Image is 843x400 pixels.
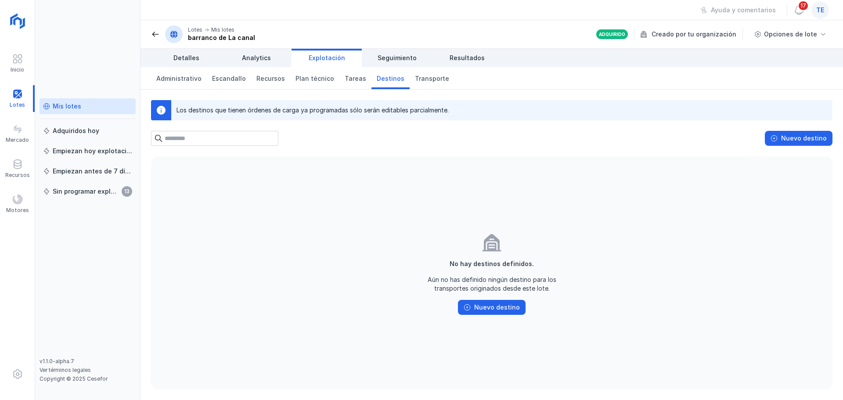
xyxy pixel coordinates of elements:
div: Adquiridos hoy [53,126,99,135]
div: Lotes [188,26,202,33]
div: Opciones de lote [764,30,817,39]
span: Resultados [450,54,485,62]
span: Escandallo [212,74,246,83]
div: Mercado [6,137,29,144]
div: Mis lotes [53,102,81,111]
a: Transporte [410,67,454,89]
div: Nuevo destino [781,134,827,143]
div: Adquirido [599,31,625,37]
span: Explotación [309,54,345,62]
div: Aún no has definido ningún destino para los transportes originados desde este lote. [425,275,559,293]
div: Motores [6,207,29,214]
span: Tareas [345,74,366,83]
a: Explotación [292,49,362,67]
button: Nuevo destino [458,300,526,315]
div: Nuevo destino [474,303,520,312]
div: Inicio [11,66,24,73]
a: Resultados [432,49,502,67]
div: barranco de La canal [188,33,255,42]
span: Detalles [173,54,199,62]
a: Tareas [339,67,371,89]
div: No hay destinos definidos. [425,259,559,268]
div: Recursos [5,172,30,179]
a: Analytics [221,49,292,67]
a: Empiezan hoy explotación [40,143,136,159]
div: Mis lotes [211,26,234,33]
span: 17 [798,0,809,11]
div: Empiezan antes de 7 días [53,167,132,176]
span: te [816,6,824,14]
a: Plan técnico [290,67,339,89]
div: Creado por tu organización [640,28,744,41]
a: Mis lotes [40,98,136,114]
a: Ver términos legales [40,367,91,373]
div: Sin programar explotación [53,187,119,196]
a: Recursos [251,67,290,89]
span: Recursos [256,74,285,83]
div: Empiezan hoy explotación [53,147,132,155]
div: Copyright © 2025 Cesefor [40,375,136,382]
span: Administrativo [156,74,202,83]
button: Nuevo destino [765,131,832,146]
span: 13 [122,186,132,197]
a: Empiezan antes de 7 días [40,163,136,179]
span: Seguimiento [378,54,417,62]
a: Sin programar explotación13 [40,184,136,199]
span: Plan técnico [295,74,334,83]
button: Ayuda y comentarios [695,3,782,18]
a: Seguimiento [362,49,432,67]
span: Transporte [415,74,449,83]
a: Destinos [371,67,410,89]
div: v1.1.0-alpha.7 [40,358,136,365]
span: Analytics [242,54,271,62]
div: Los destinos que tienen órdenes de carga ya programadas sólo serán editables parcialmente. [177,106,449,115]
a: Detalles [151,49,221,67]
a: Escandallo [207,67,251,89]
div: Ayuda y comentarios [711,6,776,14]
a: Administrativo [151,67,207,89]
img: logoRight.svg [7,10,29,32]
span: Destinos [377,74,404,83]
a: Adquiridos hoy [40,123,136,139]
